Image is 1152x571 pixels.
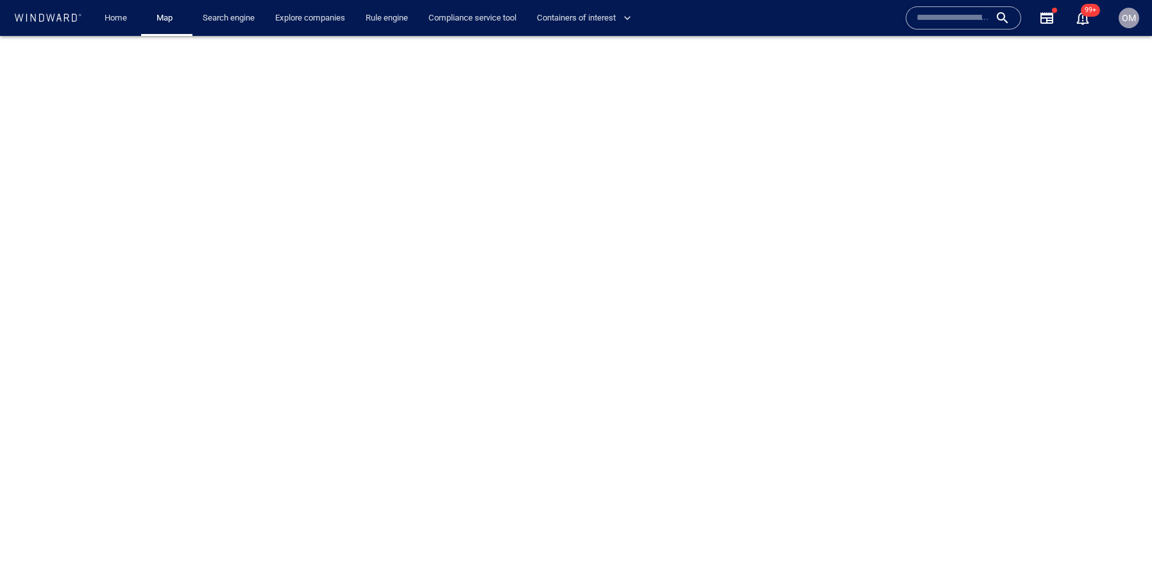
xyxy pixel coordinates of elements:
[270,7,350,30] a: Explore companies
[1097,513,1142,561] iframe: Chat
[146,7,187,30] button: Map
[1116,5,1142,31] button: OM
[1081,4,1100,17] span: 99+
[1122,13,1136,23] span: OM
[1072,8,1093,28] a: 99+
[99,7,132,30] a: Home
[151,7,182,30] a: Map
[423,7,521,30] a: Compliance service tool
[1075,10,1090,26] div: Notification center
[532,7,642,30] button: Containers of interest
[95,7,136,30] button: Home
[360,7,413,30] a: Rule engine
[537,11,631,26] span: Containers of interest
[198,7,260,30] a: Search engine
[1075,10,1090,26] button: 99+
